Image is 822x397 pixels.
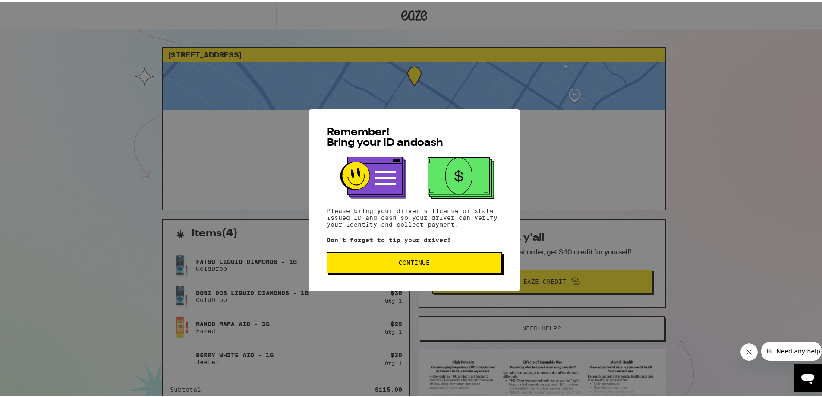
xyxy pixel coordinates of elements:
[327,235,502,242] p: Don't forget to tip your driver!
[5,6,62,13] span: Hi. Need any help?
[794,362,822,390] iframe: Button to launch messaging window
[327,206,502,226] p: Please bring your driver's license or state issued ID and cash so your driver can verify your ide...
[399,258,430,264] span: Continue
[761,340,822,359] iframe: Message from company
[740,342,758,359] iframe: Close message
[327,251,502,271] button: Continue
[327,126,443,146] span: Remember! Bring your ID and cash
